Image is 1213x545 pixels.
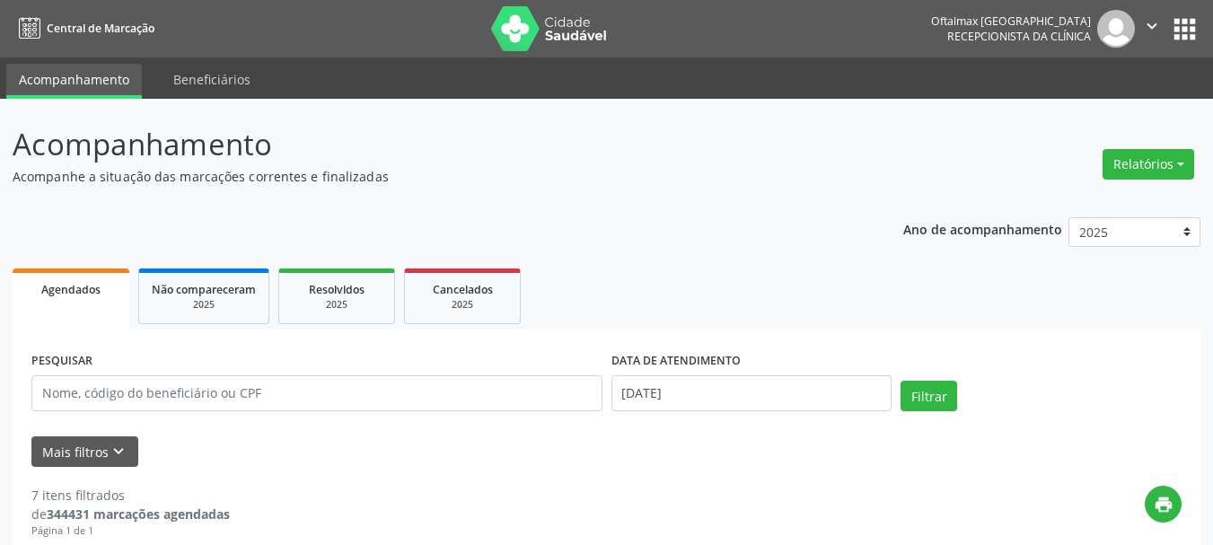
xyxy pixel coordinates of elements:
div: Oftalmax [GEOGRAPHIC_DATA] [931,13,1091,29]
button: Relatórios [1103,149,1194,180]
a: Acompanhamento [6,64,142,99]
p: Ano de acompanhamento [903,217,1062,240]
img: img [1097,10,1135,48]
a: Beneficiários [161,64,263,95]
div: 2025 [418,298,507,312]
i:  [1142,16,1162,36]
button: Filtrar [901,381,957,411]
p: Acompanhe a situação das marcações correntes e finalizadas [13,167,844,186]
input: Nome, código do beneficiário ou CPF [31,375,602,411]
label: PESQUISAR [31,347,92,375]
button:  [1135,10,1169,48]
i: keyboard_arrow_down [109,442,128,461]
span: Central de Marcação [47,21,154,36]
p: Acompanhamento [13,122,844,167]
i: print [1154,495,1173,514]
div: de [31,505,230,523]
a: Central de Marcação [13,13,154,43]
span: Resolvidos [309,282,365,297]
span: Agendados [41,282,101,297]
button: Mais filtroskeyboard_arrow_down [31,436,138,468]
div: 2025 [152,298,256,312]
div: Página 1 de 1 [31,523,230,539]
span: Cancelados [433,282,493,297]
label: DATA DE ATENDIMENTO [611,347,741,375]
span: Não compareceram [152,282,256,297]
input: Selecione um intervalo [611,375,892,411]
button: apps [1169,13,1200,45]
button: print [1145,486,1182,523]
div: 7 itens filtrados [31,486,230,505]
strong: 344431 marcações agendadas [47,505,230,523]
span: Recepcionista da clínica [947,29,1091,44]
div: 2025 [292,298,382,312]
